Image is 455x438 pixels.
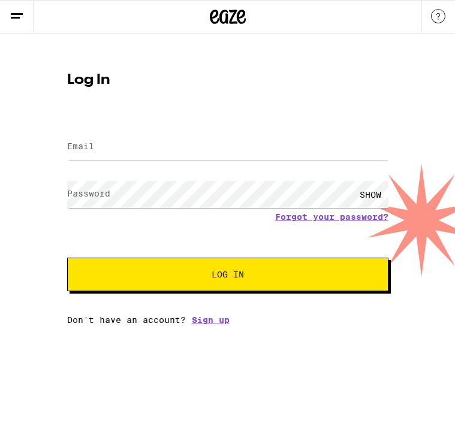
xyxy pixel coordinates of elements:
[67,315,388,325] div: Don't have an account?
[67,189,110,198] label: Password
[275,212,388,222] a: Forgot your password?
[67,134,388,161] input: Email
[212,270,244,279] span: Log In
[352,181,388,208] div: SHOW
[192,315,230,325] a: Sign up
[67,258,388,291] button: Log In
[67,141,94,151] label: Email
[67,73,388,87] h1: Log In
